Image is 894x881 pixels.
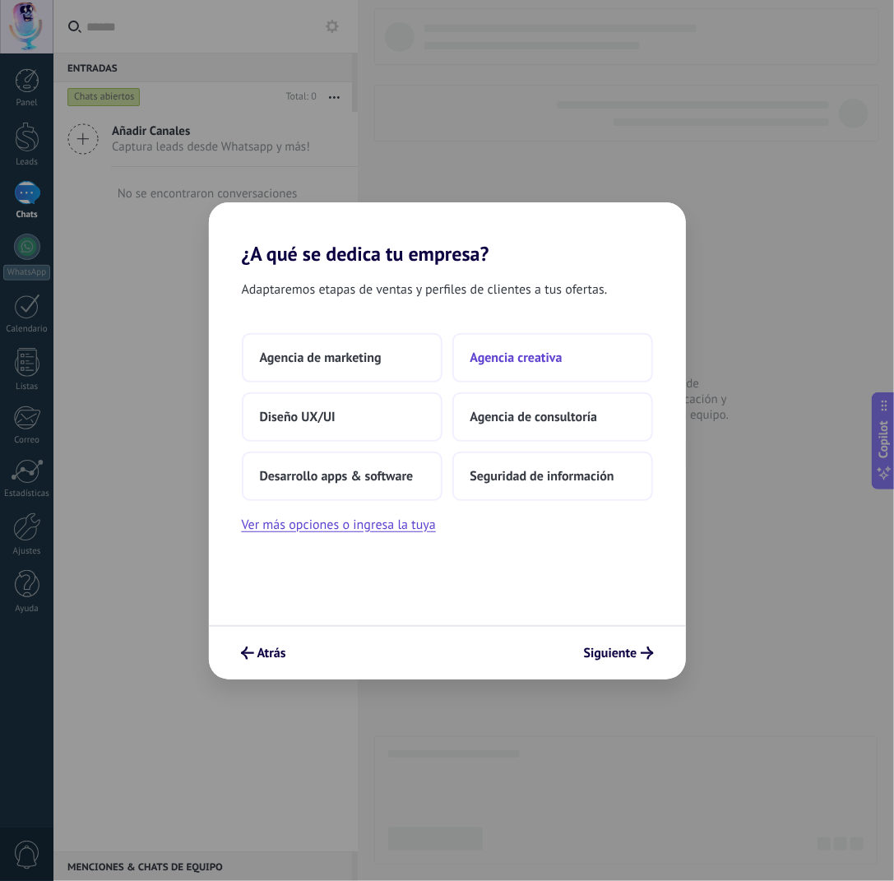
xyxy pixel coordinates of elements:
[470,468,614,485] span: Seguridad de información
[242,392,442,442] button: Diseño UX/UI
[584,647,637,659] span: Siguiente
[257,647,286,659] span: Atrás
[242,514,436,536] button: Ver más opciones o ingresa la tuya
[452,452,653,501] button: Seguridad de información
[452,333,653,383] button: Agencia creativa
[242,333,442,383] button: Agencia de marketing
[209,202,686,266] h2: ¿A qué se dedica tu empresa?
[260,468,414,485] span: Desarrollo apps & software
[242,279,608,300] span: Adaptaremos etapas de ventas y perfiles de clientes a tus ofertas.
[470,350,563,366] span: Agencia creativa
[242,452,442,501] button: Desarrollo apps & software
[260,350,382,366] span: Agencia de marketing
[577,639,661,667] button: Siguiente
[470,409,598,425] span: Agencia de consultoría
[234,639,294,667] button: Atrás
[452,392,653,442] button: Agencia de consultoría
[260,409,336,425] span: Diseño UX/UI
